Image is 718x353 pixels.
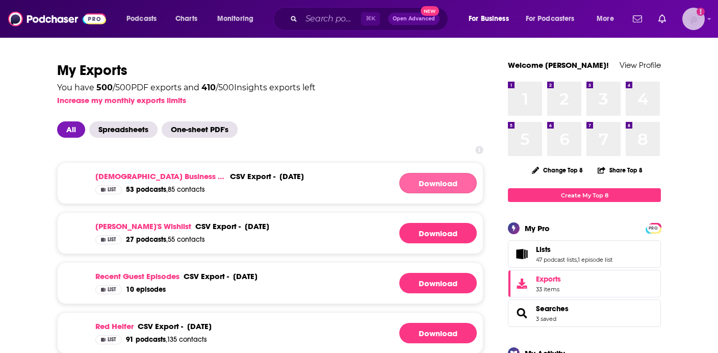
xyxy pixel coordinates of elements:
[126,185,166,194] span: 53 podcasts
[597,160,643,180] button: Share Top 8
[126,335,207,344] a: 91 podcasts,135 contacts
[526,164,589,176] button: Change Top 8
[175,12,197,26] span: Charts
[126,285,166,294] a: 10 episodes
[108,287,116,292] span: List
[184,271,199,281] span: csv
[279,171,304,181] div: [DATE]
[577,256,578,263] span: ,
[526,12,575,26] span: For Podcasters
[508,188,661,202] a: Create My Top 8
[108,337,116,342] span: List
[184,271,229,281] div: export -
[682,8,705,30] span: Logged in as antonettefrontgate
[421,6,439,16] span: New
[95,171,226,181] a: [DEMOGRAPHIC_DATA] Business Start-ups
[399,273,477,293] a: Generating File
[589,11,627,27] button: open menu
[393,16,435,21] span: Open Advanced
[138,321,183,331] div: export -
[682,8,705,30] img: User Profile
[195,221,241,231] div: export -
[64,172,72,181] img: Go, Get A Life
[230,171,245,181] span: csv
[95,271,179,281] a: Recent Guest Episodes
[536,274,561,284] span: Exports
[283,7,458,31] div: Search podcasts, credits, & more...
[508,240,661,268] span: Lists
[126,235,205,244] a: 27 podcasts,55 contacts
[620,60,661,70] a: View Profile
[629,10,646,28] a: Show notifications dropdown
[536,315,556,322] a: 3 saved
[195,221,211,231] span: csv
[95,321,134,331] a: Red Heifer
[138,321,153,331] span: csv
[511,276,532,291] span: Exports
[162,121,238,138] span: One-sheet PDF's
[536,304,569,313] a: Searches
[57,95,186,105] button: Increase my monthly exports limits
[654,10,670,28] a: Show notifications dropdown
[682,8,705,30] button: Show profile menu
[108,237,116,242] span: List
[511,306,532,320] a: Searches
[108,187,116,192] span: List
[578,256,612,263] a: 1 episode list
[647,224,659,232] a: PRO
[126,185,205,194] a: 53 podcasts,85 contacts
[399,223,477,243] a: Generating File
[89,121,162,138] button: Spreadsheets
[399,323,477,343] a: Generating File
[511,247,532,261] a: Lists
[301,11,361,27] input: Search podcasts, credits, & more...
[57,61,483,80] h1: My Exports
[230,171,275,181] div: export -
[57,121,89,138] button: All
[126,335,166,344] span: 91 podcasts
[361,12,380,26] span: ⌘ K
[162,121,242,138] button: One-sheet PDF's
[697,8,705,16] svg: Add a profile image
[8,9,106,29] img: Podchaser - Follow, Share and Rate Podcasts
[469,12,509,26] span: For Business
[201,83,216,92] span: 410
[119,11,170,27] button: open menu
[245,221,269,231] div: [DATE]
[461,11,522,27] button: open menu
[57,84,316,92] div: You have / 500 PDF exports and / 500 Insights exports left
[217,12,253,26] span: Monitoring
[210,11,267,27] button: open menu
[536,245,612,254] a: Lists
[536,245,551,254] span: Lists
[519,11,589,27] button: open menu
[508,60,609,70] a: Welcome [PERSON_NAME]!
[57,121,85,138] span: All
[399,173,477,193] a: Generating File
[508,299,661,327] span: Searches
[89,121,158,138] span: Spreadsheets
[525,223,550,233] div: My Pro
[126,12,157,26] span: Podcasts
[388,13,440,25] button: Open AdvancedNew
[508,270,661,297] a: Exports
[126,235,166,244] span: 27 podcasts
[96,83,113,92] span: 500
[187,321,212,331] div: [DATE]
[233,271,258,281] div: [DATE]
[95,221,191,231] a: [PERSON_NAME]'s Wishlist
[169,11,203,27] a: Charts
[597,12,614,26] span: More
[536,286,561,293] span: 33 items
[536,256,577,263] a: 47 podcast lists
